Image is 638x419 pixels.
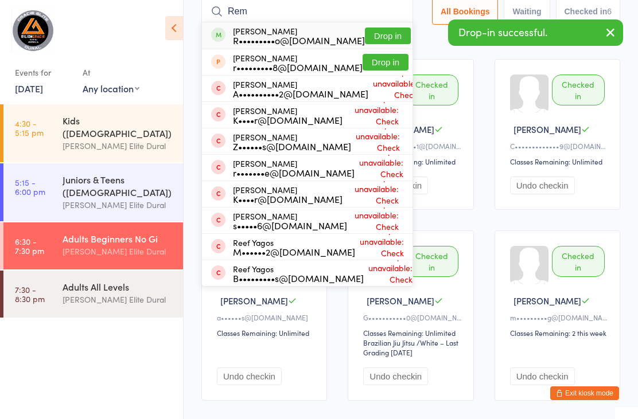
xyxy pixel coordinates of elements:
div: Reef Yagos [233,238,355,256]
div: s•••••6@[DOMAIN_NAME] [233,221,347,230]
time: 4:30 - 5:15 pm [15,119,44,137]
span: Drop-in unavailable: Check membership [368,63,420,115]
div: K••••r@[DOMAIN_NAME] [233,115,343,124]
span: Drop-in unavailable: Check membership [364,248,415,299]
div: 6 [607,7,612,16]
div: m•••••••••g@[DOMAIN_NAME] [510,312,608,322]
div: G•••••••••••0@[DOMAIN_NAME] [363,312,461,322]
button: Undo checkin [510,367,575,385]
div: Kids ([DEMOGRAPHIC_DATA]) [63,114,173,139]
div: r•••••••e@[DOMAIN_NAME] [233,168,355,177]
a: 7:30 -8:30 pmAdults All Levels[PERSON_NAME] Elite Dural [3,271,183,318]
div: Checked in [405,75,458,105]
a: 4:30 -5:15 pmKids ([DEMOGRAPHIC_DATA])[PERSON_NAME] Elite Dural [3,104,183,162]
div: [PERSON_NAME] [233,212,347,230]
div: A••••••••••2@[DOMAIN_NAME] [233,89,368,98]
span: [PERSON_NAME] [220,295,288,307]
button: Undo checkin [510,177,575,194]
div: [PERSON_NAME] [233,106,343,124]
div: C•••••••••••••9@[DOMAIN_NAME] [510,141,608,151]
time: 5:15 - 6:00 pm [15,178,45,196]
div: [PERSON_NAME] [233,26,365,45]
div: Classes Remaining: Unlimited [510,156,608,166]
div: Drop-in successful. [448,19,623,46]
div: [PERSON_NAME] [233,159,355,177]
div: Any location [83,82,139,95]
div: [PERSON_NAME] Elite Dural [63,198,173,212]
div: [PERSON_NAME] Elite Dural [63,293,173,306]
span: [PERSON_NAME] [367,295,434,307]
div: At [83,63,139,82]
span: Drop-in unavailable: Check membership [351,116,403,167]
time: 7:30 - 8:30 pm [15,285,45,303]
button: Undo checkin [217,367,282,385]
div: M••••••2@[DOMAIN_NAME] [233,247,355,256]
div: Adults Beginners No Gi [63,232,173,245]
div: [PERSON_NAME] [233,53,363,72]
button: Exit kiosk mode [550,386,619,400]
button: Drop in [365,28,411,44]
span: [PERSON_NAME] [513,123,581,135]
div: Checked in [405,246,458,277]
a: 6:30 -7:30 pmAdults Beginners No Gi[PERSON_NAME] Elite Dural [3,222,183,269]
span: Drop-in unavailable: Check membership [355,221,407,273]
div: [PERSON_NAME] Elite Dural [63,245,173,258]
div: Brazilian Jiu Jitsu [363,338,415,347]
div: [PERSON_NAME] [233,185,343,203]
div: [PERSON_NAME] Elite Dural [63,139,173,152]
div: B•••••••••s@[DOMAIN_NAME] [233,273,364,283]
img: Gracie Elite Jiu Jitsu Dural [11,9,55,52]
div: [PERSON_NAME] [233,80,368,98]
div: K••••r@[DOMAIN_NAME] [233,194,343,203]
span: Drop-in unavailable: Check membership [347,195,402,246]
div: R•••••••••o@[DOMAIN_NAME] [233,36,365,45]
div: Classes Remaining: Unlimited [217,328,315,338]
div: Z••••••s@[DOMAIN_NAME] [233,142,351,151]
button: Undo checkin [363,367,428,385]
div: Checked in [552,246,605,277]
div: Events for [15,63,71,82]
div: r•••••••••8@[DOMAIN_NAME] [233,62,363,72]
div: Juniors & Teens ([DEMOGRAPHIC_DATA]) [63,173,173,198]
div: Classes Remaining: Unlimited [363,328,461,338]
div: Adults All Levels [63,280,173,293]
span: Drop-in unavailable: Check membership [343,89,402,141]
button: Drop in [363,54,409,71]
div: a••••••s@[DOMAIN_NAME] [217,312,315,322]
div: Checked in [552,75,605,105]
span: Drop-in unavailable: Check membership [343,169,402,220]
span: Drop-in unavailable: Check membership [355,142,406,194]
div: Reef Yagos [233,264,364,283]
div: Classes Remaining: 2 this week [510,328,608,338]
span: [PERSON_NAME] [513,295,581,307]
div: [PERSON_NAME] [233,132,351,151]
a: [DATE] [15,82,43,95]
a: 5:15 -6:00 pmJuniors & Teens ([DEMOGRAPHIC_DATA])[PERSON_NAME] Elite Dural [3,163,183,221]
time: 6:30 - 7:30 pm [15,237,44,255]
